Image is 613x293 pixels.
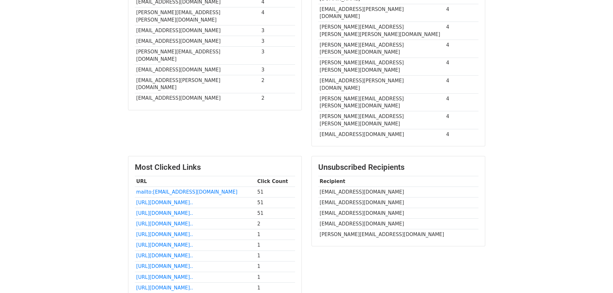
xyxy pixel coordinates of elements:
a: mailto:[EMAIL_ADDRESS][DOMAIN_NAME] [136,189,237,195]
td: [PERSON_NAME][EMAIL_ADDRESS][DOMAIN_NAME] [135,47,260,65]
td: 4 [445,111,478,129]
td: [PERSON_NAME][EMAIL_ADDRESS][PERSON_NAME][DOMAIN_NAME] [318,40,445,58]
td: 2 [260,93,295,104]
a: [URL][DOMAIN_NAME].. [136,232,193,237]
a: [URL][DOMAIN_NAME].. [136,200,193,206]
a: [URL][DOMAIN_NAME].. [136,221,193,227]
td: 4 [445,4,478,22]
td: 4 [445,40,478,58]
td: [PERSON_NAME][EMAIL_ADDRESS][PERSON_NAME][DOMAIN_NAME] [318,111,445,129]
td: 4 [445,22,478,40]
td: [PERSON_NAME][EMAIL_ADDRESS][DOMAIN_NAME] [318,229,478,240]
td: 51 [256,187,295,197]
th: Click Count [256,176,295,187]
td: 3 [260,47,295,65]
td: 3 [260,64,295,75]
td: [PERSON_NAME][EMAIL_ADDRESS][PERSON_NAME][DOMAIN_NAME] [318,93,445,111]
td: 1 [256,251,295,261]
td: 2 [260,75,295,93]
td: [EMAIL_ADDRESS][DOMAIN_NAME] [318,219,478,229]
td: [EMAIL_ADDRESS][DOMAIN_NAME] [135,36,260,47]
a: [URL][DOMAIN_NAME].. [136,253,193,259]
h3: Most Clicked Links [135,163,295,172]
td: 1 [256,261,295,272]
td: [EMAIL_ADDRESS][DOMAIN_NAME] [318,129,445,140]
td: [EMAIL_ADDRESS][DOMAIN_NAME] [135,25,260,36]
h3: Unsubscribed Recipients [318,163,478,172]
td: [PERSON_NAME][EMAIL_ADDRESS][PERSON_NAME][DOMAIN_NAME] [135,7,260,25]
div: Chat-widget [581,262,613,293]
a: [URL][DOMAIN_NAME].. [136,210,193,216]
td: 4 [445,58,478,76]
td: [EMAIL_ADDRESS][DOMAIN_NAME] [318,197,478,208]
td: 4 [445,129,478,140]
td: [PERSON_NAME][EMAIL_ADDRESS][PERSON_NAME][DOMAIN_NAME] [318,58,445,76]
td: [EMAIL_ADDRESS][DOMAIN_NAME] [318,187,478,197]
td: 2 [256,219,295,229]
td: 51 [256,197,295,208]
td: [EMAIL_ADDRESS][DOMAIN_NAME] [135,93,260,104]
td: [EMAIL_ADDRESS][PERSON_NAME][DOMAIN_NAME] [318,4,445,22]
td: 3 [260,25,295,36]
td: [EMAIL_ADDRESS][DOMAIN_NAME] [135,64,260,75]
td: [PERSON_NAME][EMAIL_ADDRESS][PERSON_NAME][PERSON_NAME][DOMAIN_NAME] [318,22,445,40]
td: 3 [260,36,295,47]
td: 4 [445,93,478,111]
td: 1 [256,272,295,282]
td: [EMAIL_ADDRESS][PERSON_NAME][DOMAIN_NAME] [135,75,260,93]
td: 1 [256,229,295,240]
td: 1 [256,240,295,251]
a: [URL][DOMAIN_NAME].. [136,274,193,280]
td: 1 [256,282,295,293]
td: 51 [256,208,295,219]
th: Recipient [318,176,478,187]
a: [URL][DOMAIN_NAME].. [136,242,193,248]
td: 4 [445,76,478,94]
th: URL [135,176,256,187]
iframe: Chat Widget [581,262,613,293]
td: [EMAIL_ADDRESS][PERSON_NAME][DOMAIN_NAME] [318,76,445,94]
td: 4 [260,7,295,25]
a: [URL][DOMAIN_NAME].. [136,285,193,291]
a: [URL][DOMAIN_NAME].. [136,263,193,269]
td: [EMAIL_ADDRESS][DOMAIN_NAME] [318,208,478,219]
